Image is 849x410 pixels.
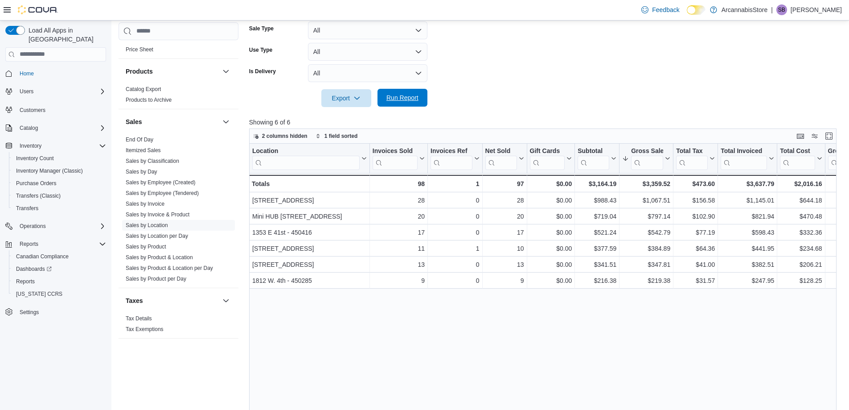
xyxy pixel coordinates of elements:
div: $0.00 [529,243,572,254]
span: Sales by Invoice & Product [126,211,189,218]
span: Home [16,68,106,79]
button: Reports [9,275,110,288]
a: Feedback [638,1,683,19]
button: Catalog [2,122,110,134]
div: $216.38 [578,275,616,286]
div: $377.59 [578,243,616,254]
span: Settings [16,306,106,318]
button: Gift Cards [529,147,572,170]
div: $719.04 [578,211,616,222]
span: Catalog [16,123,106,133]
div: 10 [485,243,524,254]
div: $347.81 [622,259,670,270]
div: [STREET_ADDRESS] [252,195,367,206]
button: Transfers (Classic) [9,190,110,202]
span: Customers [20,107,45,114]
a: Sales by Employee (Created) [126,179,196,186]
span: Customers [16,104,106,115]
span: Sales by Day [126,168,157,175]
div: Gift Cards [529,147,565,156]
span: Catalog [20,124,38,132]
button: Export [321,89,371,107]
span: Inventory [16,141,106,151]
div: Gross Sales [631,147,663,170]
button: Customers [2,103,110,116]
button: 1 field sorted [312,131,361,141]
button: Total Tax [676,147,715,170]
span: Sales by Employee (Created) [126,179,196,186]
button: Gross Sales [622,147,670,170]
img: Cova [18,5,58,14]
button: Users [2,85,110,98]
span: Inventory [20,142,41,149]
button: Products [221,66,231,77]
span: Inventory Count [16,155,54,162]
a: Home [16,68,37,79]
div: $128.25 [780,275,822,286]
span: Reports [16,278,35,285]
div: $247.95 [721,275,774,286]
a: Tax Exemptions [126,326,164,332]
button: Sales [221,116,231,127]
span: Transfers (Classic) [12,191,106,201]
div: $382.51 [721,259,774,270]
button: Location [252,147,367,170]
button: 2 columns hidden [250,131,311,141]
div: $234.68 [780,243,822,254]
a: Catalog Export [126,86,161,92]
span: Catalog Export [126,86,161,93]
span: Reports [20,240,38,248]
span: Sales by Location per Day [126,232,188,240]
div: Invoices Sold [373,147,418,156]
span: Transfers [12,203,106,214]
button: Settings [2,306,110,319]
div: $470.48 [780,211,822,222]
a: Transfers [12,203,42,214]
button: Users [16,86,37,97]
button: Net Sold [485,147,524,170]
div: $821.94 [721,211,774,222]
div: Invoices Ref [431,147,472,170]
div: Location [252,147,360,156]
a: Dashboards [12,264,55,274]
a: Tax Details [126,315,152,322]
button: Run Report [377,89,427,107]
span: Canadian Compliance [16,253,69,260]
span: Users [20,88,33,95]
div: $542.79 [622,227,670,238]
div: 1353 E 41st - 450416 [252,227,367,238]
button: Display options [809,131,820,141]
button: [US_STATE] CCRS [9,288,110,300]
div: 11 [373,243,425,254]
a: Sales by Product per Day [126,276,186,282]
a: Dashboards [9,263,110,275]
div: Products [119,84,238,109]
div: 0 [431,259,479,270]
span: Export [327,89,366,107]
div: $473.60 [676,178,715,189]
div: Gift Card Sales [529,147,565,170]
button: Subtotal [578,147,616,170]
div: $2,016.16 [780,178,822,189]
span: Tax Details [126,315,152,322]
div: 13 [373,259,425,270]
span: Price Sheet [126,46,153,53]
label: Is Delivery [249,68,276,75]
div: $521.24 [578,227,616,238]
div: Total Tax [676,147,708,156]
div: Net Sold [485,147,517,170]
h3: Products [126,67,153,76]
div: $598.43 [721,227,774,238]
div: $1,067.51 [622,195,670,206]
a: Sales by Product & Location per Day [126,265,213,271]
div: [STREET_ADDRESS] [252,259,367,270]
p: [PERSON_NAME] [791,4,842,15]
span: Purchase Orders [12,178,106,189]
div: 9 [373,275,425,286]
span: Transfers [16,205,38,212]
div: $41.00 [676,259,715,270]
div: Totals [252,178,367,189]
div: 98 [373,178,425,189]
span: Settings [20,309,39,316]
button: All [308,43,427,61]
